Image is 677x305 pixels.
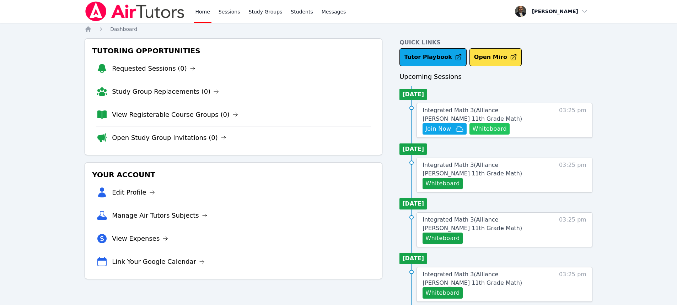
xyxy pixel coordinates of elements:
span: Integrated Math 3 ( Alliance [PERSON_NAME] 11th Grade Math ) [423,271,522,286]
nav: Breadcrumb [85,26,592,33]
button: Whiteboard [423,233,463,244]
a: Tutor Playbook [399,48,467,66]
li: [DATE] [399,198,427,209]
span: Dashboard [110,26,137,32]
li: [DATE] [399,143,427,155]
span: Integrated Math 3 ( Alliance [PERSON_NAME] 11th Grade Math ) [423,107,522,122]
img: Air Tutors [85,1,185,21]
button: Open Miro [469,48,522,66]
button: Whiteboard [423,287,463,299]
button: Whiteboard [423,178,463,189]
a: View Registerable Course Groups (0) [112,110,238,120]
span: 03:25 pm [559,270,586,299]
span: 03:25 pm [559,106,586,135]
li: [DATE] [399,89,427,100]
a: Open Study Group Invitations (0) [112,133,226,143]
span: Integrated Math 3 ( Alliance [PERSON_NAME] 11th Grade Math ) [423,216,522,232]
a: View Expenses [112,234,168,244]
h3: Your Account [91,168,376,181]
a: Integrated Math 3(Alliance [PERSON_NAME] 11th Grade Math) [423,270,546,287]
h3: Upcoming Sessions [399,72,592,82]
span: Integrated Math 3 ( Alliance [PERSON_NAME] 11th Grade Math ) [423,162,522,177]
button: Whiteboard [469,123,510,135]
a: Integrated Math 3(Alliance [PERSON_NAME] 11th Grade Math) [423,106,546,123]
a: Manage Air Tutors Subjects [112,211,208,220]
a: Edit Profile [112,187,155,197]
span: 03:25 pm [559,161,586,189]
h4: Quick Links [399,38,592,47]
li: [DATE] [399,253,427,264]
span: Messages [322,8,346,15]
a: Requested Sessions (0) [112,64,195,73]
a: Study Group Replacements (0) [112,87,219,97]
a: Integrated Math 3(Alliance [PERSON_NAME] 11th Grade Math) [423,216,546,233]
a: Integrated Math 3(Alliance [PERSON_NAME] 11th Grade Math) [423,161,546,178]
button: Join Now [423,123,467,135]
a: Link Your Google Calendar [112,257,205,267]
span: Join Now [425,125,451,133]
span: 03:25 pm [559,216,586,244]
a: Dashboard [110,26,137,33]
h3: Tutoring Opportunities [91,44,376,57]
